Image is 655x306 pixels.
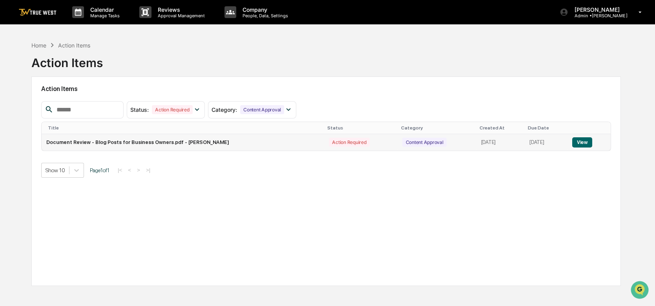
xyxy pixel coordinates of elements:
[135,167,142,173] button: >
[476,134,525,151] td: [DATE]
[16,98,51,106] span: Preclearance
[572,137,592,148] button: View
[8,99,14,106] div: 🖐️
[16,113,49,121] span: Data Lookup
[78,133,95,138] span: Pylon
[126,167,133,173] button: <
[212,106,237,113] span: Category :
[236,6,292,13] p: Company
[58,42,90,49] div: Action Items
[240,105,284,114] div: Content Approval
[65,98,97,106] span: Attestations
[480,125,522,131] div: Created At
[236,13,292,18] p: People, Data, Settings
[152,105,192,114] div: Action Required
[568,6,627,13] p: [PERSON_NAME]
[402,138,446,147] div: Content Approval
[54,95,100,109] a: 🗄️Attestations
[31,42,46,49] div: Home
[151,6,209,13] p: Reviews
[115,167,124,173] button: |<
[130,106,149,113] span: Status :
[151,13,209,18] p: Approval Management
[84,13,124,18] p: Manage Tasks
[42,134,324,151] td: Document Review - Blog Posts for Business Owners.pdf - [PERSON_NAME]
[568,13,627,18] p: Admin • [PERSON_NAME]
[329,138,369,147] div: Action Required
[8,114,14,120] div: 🔎
[27,67,99,74] div: We're available if you need us!
[27,60,129,67] div: Start new chat
[19,9,57,16] img: logo
[572,139,592,145] a: View
[41,85,611,93] h2: Action Items
[8,60,22,74] img: 1746055101610-c473b297-6a78-478c-a979-82029cc54cd1
[5,110,53,124] a: 🔎Data Lookup
[8,16,143,29] p: How can we help?
[630,280,651,301] iframe: Open customer support
[528,125,564,131] div: Due Date
[5,95,54,109] a: 🖐️Preclearance
[144,167,153,173] button: >|
[90,167,109,173] span: Page 1 of 1
[327,125,394,131] div: Status
[55,132,95,138] a: Powered byPylon
[133,62,143,71] button: Start new chat
[48,125,321,131] div: Title
[57,99,63,106] div: 🗄️
[31,49,103,70] div: Action Items
[401,125,473,131] div: Category
[525,134,567,151] td: [DATE]
[84,6,124,13] p: Calendar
